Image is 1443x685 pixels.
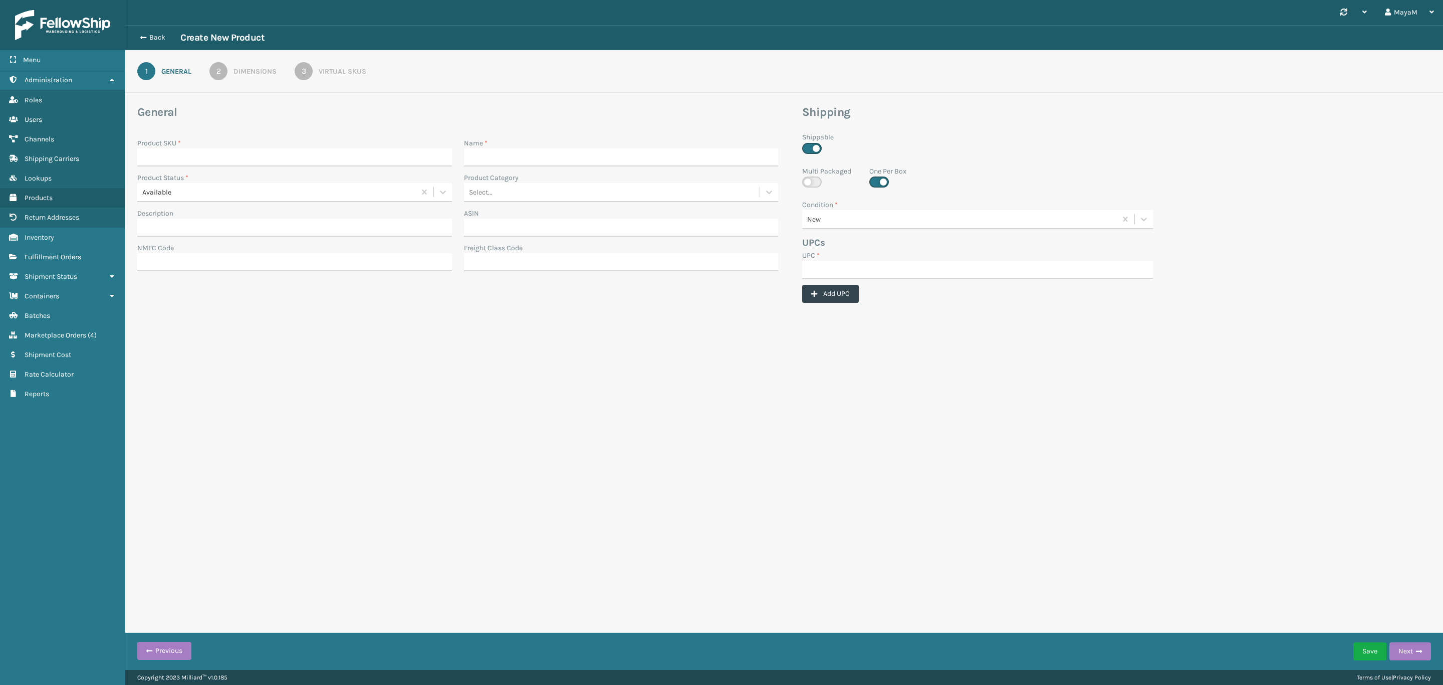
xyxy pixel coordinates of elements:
label: Product SKU [137,138,181,148]
span: Lookups [25,174,52,183]
button: Next [1389,642,1431,660]
span: Batches [25,311,50,320]
div: New [807,214,1117,225]
span: Shipment Cost [25,351,71,359]
h3: Shipping [802,105,1334,120]
div: Available [142,187,416,198]
div: Virtual SKUs [319,66,366,77]
span: Users [25,115,42,124]
div: General [161,66,191,77]
label: Shippable [802,132,834,142]
label: Product Status [137,173,188,183]
span: Reports [25,390,49,398]
button: Add UPC [802,285,859,303]
span: Shipping Carriers [25,154,79,163]
span: Inventory [25,233,54,242]
div: 3 [295,62,313,80]
label: UPC [802,250,820,261]
label: Freight Class Code [464,243,523,253]
span: Containers [25,292,59,300]
span: Fulfillment Orders [25,253,81,261]
b: UPCs [802,237,825,248]
button: Previous [137,642,191,660]
span: ( 4 ) [88,331,97,339]
button: Save [1353,642,1386,660]
span: Products [25,194,53,202]
label: ASIN [464,208,479,219]
div: 1 [137,62,155,80]
h3: Create New Product [180,32,265,44]
h3: General [137,105,778,120]
p: Copyright 2023 Milliard™ v 1.0.185 [137,670,227,685]
span: Roles [25,96,42,104]
div: Dimensions [233,66,277,77]
label: NMFC Code [137,243,174,253]
span: Marketplace Orders [25,331,86,339]
img: logo [15,10,110,40]
div: Select... [469,187,493,198]
span: Shipment Status [25,272,77,281]
label: Multi Packaged [802,166,851,177]
label: Condition [802,200,838,210]
a: Terms of Use [1357,674,1391,681]
div: | [1357,670,1431,685]
div: 2 [209,62,227,80]
span: Rate Calculator [25,370,74,379]
span: Channels [25,135,54,143]
a: Privacy Policy [1393,674,1431,681]
label: Description [137,208,173,219]
label: Name [464,138,488,148]
span: Menu [23,56,41,64]
span: Return Addresses [25,213,79,222]
span: Administration [25,76,72,84]
label: One Per Box [869,166,906,177]
button: Back [134,33,180,42]
label: Product Category [464,173,519,183]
